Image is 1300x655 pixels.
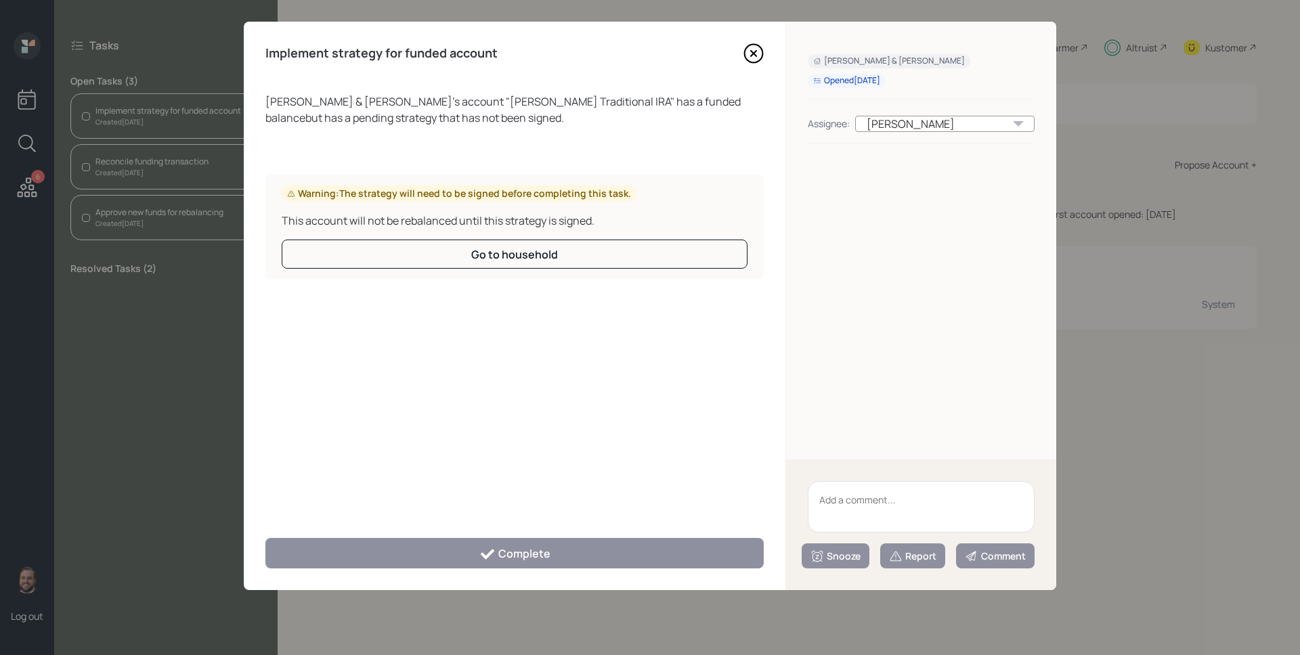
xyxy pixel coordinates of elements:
[965,549,1026,563] div: Comment
[802,543,869,568] button: Snooze
[479,546,550,562] div: Complete
[265,538,764,568] button: Complete
[265,93,764,126] div: [PERSON_NAME] & [PERSON_NAME] 's account " [PERSON_NAME] Traditional IRA " has a funded balance b...
[956,543,1035,568] button: Comment
[880,543,945,568] button: Report
[471,247,558,262] div: Go to household
[889,549,936,563] div: Report
[855,116,1035,132] div: [PERSON_NAME]
[813,75,880,87] div: Opened [DATE]
[265,46,498,61] h4: Implement strategy for funded account
[808,116,850,131] div: Assignee:
[282,212,747,229] div: This account will not be rebalanced until this strategy is signed.
[813,55,965,67] div: [PERSON_NAME] & [PERSON_NAME]
[282,240,747,269] button: Go to household
[810,549,861,563] div: Snooze
[287,187,631,200] div: Warning: The strategy will need to be signed before completing this task.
